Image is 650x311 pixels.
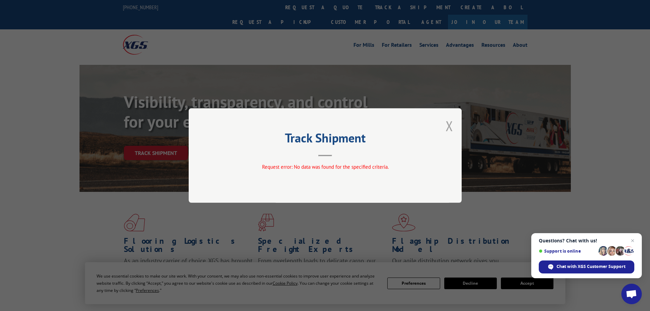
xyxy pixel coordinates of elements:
h2: Track Shipment [223,133,428,146]
div: Open chat [621,284,642,304]
button: Close modal [446,117,453,135]
span: Request error: No data was found for the specified criteria. [262,164,388,170]
span: Chat with XGS Customer Support [557,264,625,270]
span: Questions? Chat with us! [539,238,634,243]
span: Close chat [629,237,637,245]
span: Support is online [539,249,596,254]
div: Chat with XGS Customer Support [539,260,634,273]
